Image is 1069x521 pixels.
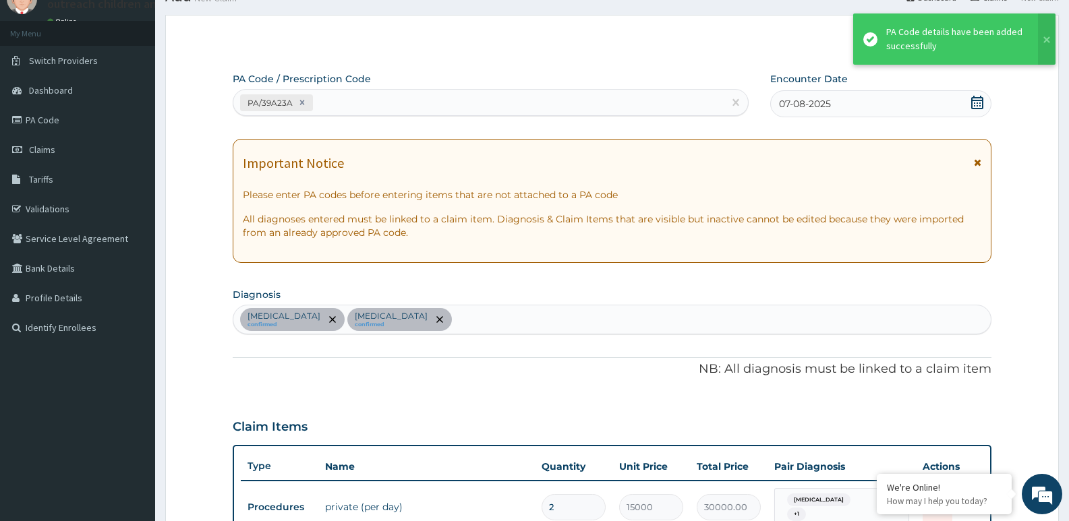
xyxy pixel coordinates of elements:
[233,361,991,378] p: NB: All diagnosis must be linked to a claim item
[29,55,98,67] span: Switch Providers
[318,453,535,480] th: Name
[355,311,428,321] p: [MEDICAL_DATA]
[29,173,53,185] span: Tariffs
[25,67,55,101] img: d_794563401_company_1708531726252_794563401
[690,453,768,480] th: Total Price
[318,493,535,520] td: private (per day)
[326,313,339,326] span: remove selection option
[243,156,344,171] h1: Important Notice
[243,95,295,111] div: PA/39A23A
[233,420,308,435] h3: Claim Items
[29,84,73,96] span: Dashboard
[78,170,186,306] span: We're online!
[233,288,281,301] label: Diagnosis
[787,493,850,507] span: [MEDICAL_DATA]
[787,508,806,521] span: + 1
[241,495,318,520] td: Procedures
[887,495,1002,507] p: How may I help you today?
[221,7,254,39] div: Minimize live chat window
[248,321,320,328] small: confirmed
[770,72,848,86] label: Encounter Date
[355,321,428,328] small: confirmed
[768,453,916,480] th: Pair Diagnosis
[233,72,371,86] label: PA Code / Prescription Code
[243,188,981,202] p: Please enter PA codes before entering items that are not attached to a PA code
[535,453,612,480] th: Quantity
[248,311,320,321] p: [MEDICAL_DATA]
[47,17,80,26] a: Online
[29,144,55,156] span: Claims
[916,453,983,480] th: Actions
[886,25,1025,53] div: PA Code details have been added successfully
[887,481,1002,493] div: We're Online!
[241,454,318,479] th: Type
[233,36,991,51] p: Step 2 of 2
[779,97,831,111] span: 07-08-2025
[434,313,446,326] span: remove selection option
[612,453,690,480] th: Unit Price
[243,212,981,239] p: All diagnoses entered must be linked to a claim item. Diagnosis & Claim Items that are visible bu...
[70,75,227,93] div: Chat with us now
[7,368,257,415] textarea: Type your message and hit 'Enter'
